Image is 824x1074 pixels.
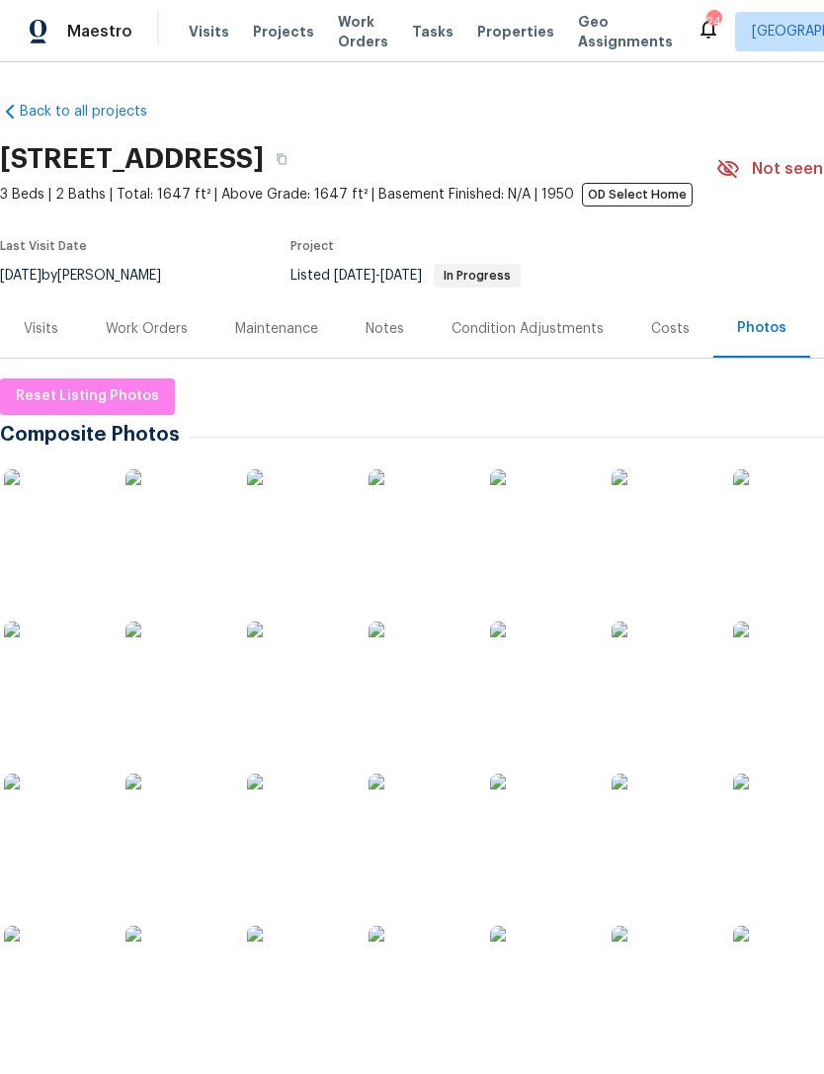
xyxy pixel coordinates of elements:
span: Visits [189,22,229,41]
span: Maestro [67,22,132,41]
div: Work Orders [106,319,188,339]
span: Work Orders [338,12,388,51]
div: Condition Adjustments [452,319,604,339]
button: Copy Address [264,141,299,177]
span: Properties [477,22,554,41]
span: Geo Assignments [578,12,673,51]
div: Costs [651,319,690,339]
span: - [334,269,422,283]
span: In Progress [436,270,519,282]
div: Visits [24,319,58,339]
span: OD Select Home [582,183,693,207]
div: Photos [737,318,786,338]
div: Notes [366,319,404,339]
span: Tasks [412,25,453,39]
span: [DATE] [334,269,375,283]
span: Projects [253,22,314,41]
div: 24 [706,12,720,32]
span: Listed [290,269,521,283]
span: Reset Listing Photos [16,384,159,409]
div: Maintenance [235,319,318,339]
span: Project [290,240,334,252]
span: [DATE] [380,269,422,283]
